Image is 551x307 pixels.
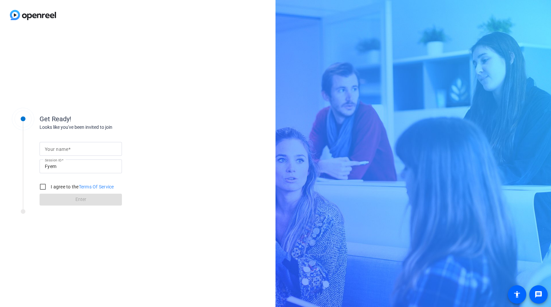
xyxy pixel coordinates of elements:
mat-icon: message [535,291,542,298]
div: Get Ready! [40,114,171,124]
div: Looks like you've been invited to join [40,124,171,131]
mat-icon: accessibility [513,291,521,298]
mat-label: Session ID [45,158,62,162]
label: I agree to the [49,183,114,190]
mat-label: Your name [45,147,68,152]
a: Terms Of Service [79,184,114,189]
